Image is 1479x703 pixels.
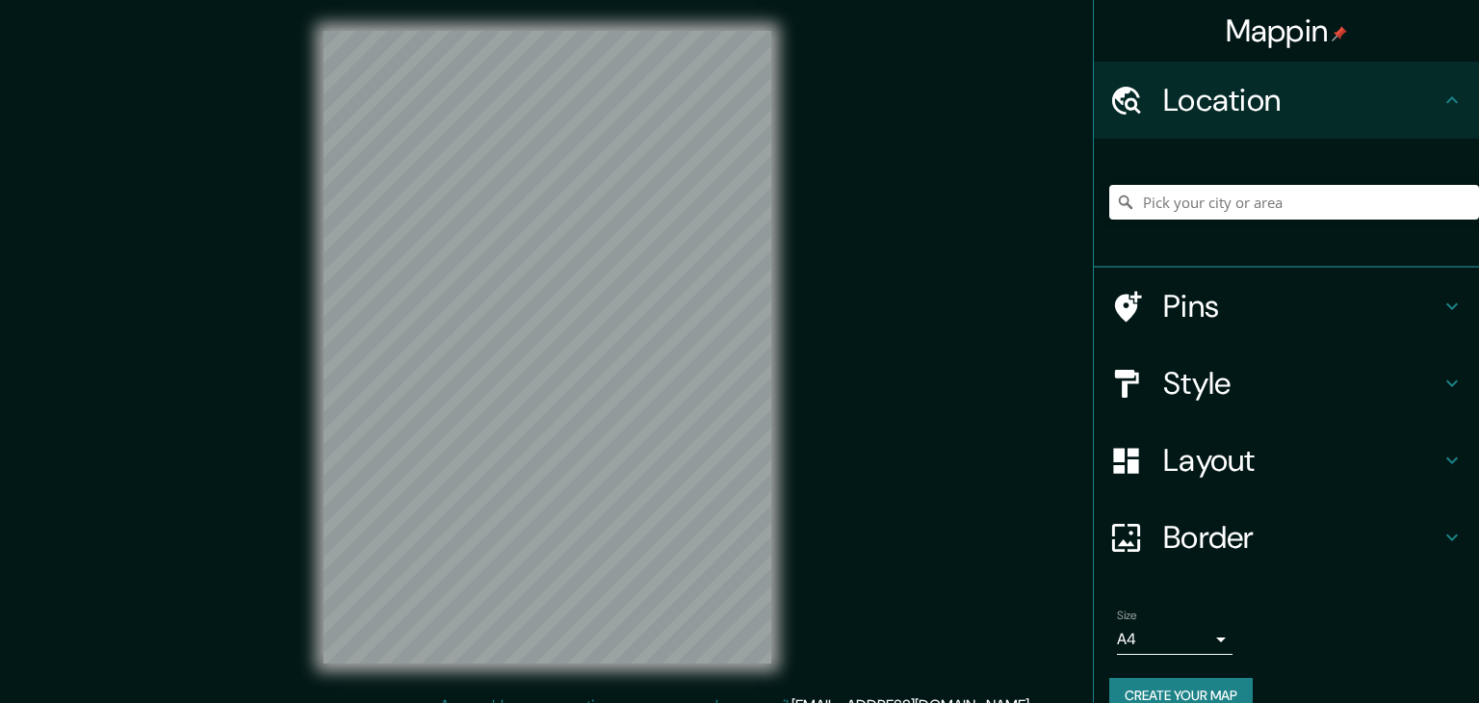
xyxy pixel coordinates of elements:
[1094,422,1479,499] div: Layout
[1163,518,1440,557] h4: Border
[1117,608,1137,624] label: Size
[1163,364,1440,403] h4: Style
[1094,345,1479,422] div: Style
[1332,26,1347,41] img: pin-icon.png
[1094,499,1479,576] div: Border
[324,31,771,664] canvas: Map
[1163,441,1440,480] h4: Layout
[1117,624,1232,655] div: A4
[1163,81,1440,119] h4: Location
[1094,62,1479,139] div: Location
[1094,268,1479,345] div: Pins
[1163,287,1440,325] h4: Pins
[1226,12,1348,50] h4: Mappin
[1109,185,1479,220] input: Pick your city or area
